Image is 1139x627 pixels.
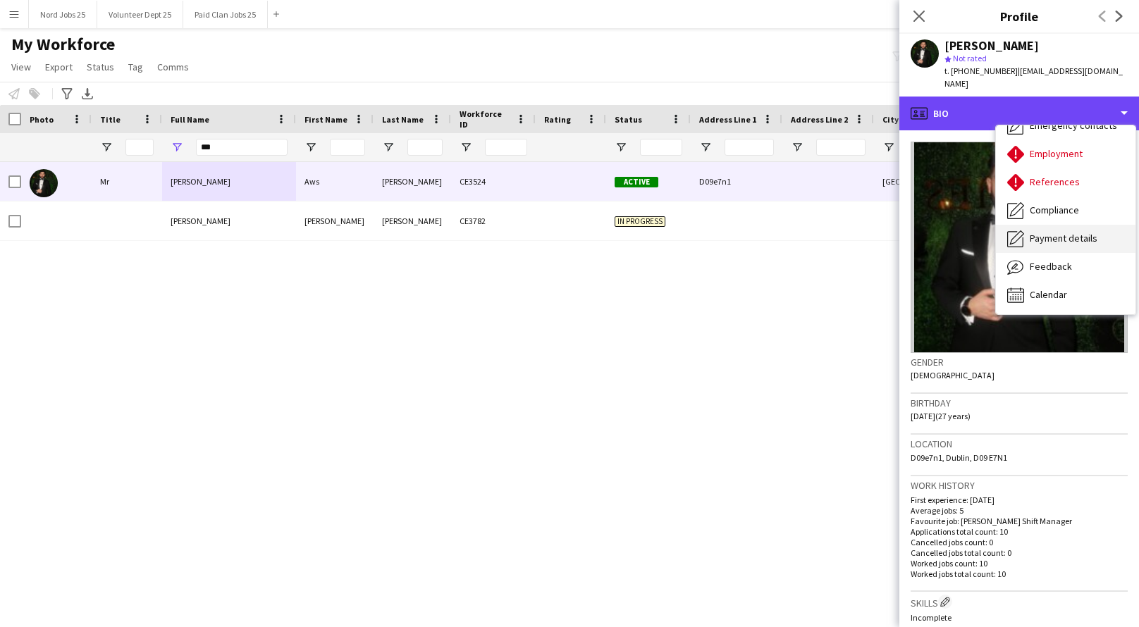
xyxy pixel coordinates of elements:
button: Open Filter Menu [615,141,627,154]
p: Cancelled jobs total count: 0 [911,547,1128,558]
span: Feedback [1030,260,1072,273]
div: CE3782 [451,201,536,240]
a: Comms [152,58,195,76]
img: Crew avatar or photo [911,142,1128,353]
input: Workforce ID Filter Input [485,139,527,156]
input: Address Line 2 Filter Input [816,139,866,156]
span: In progress [615,216,665,227]
app-action-btn: Advanced filters [59,85,75,102]
button: Volunteer Dept 25 [97,1,183,28]
span: D09e7n1, Dublin, D09 E7N1 [911,452,1007,463]
p: Favourite job: [PERSON_NAME] Shift Manager [911,516,1128,526]
h3: Location [911,437,1128,450]
span: Title [100,114,121,125]
h3: Skills [911,595,1128,609]
div: Employment [996,140,1135,168]
span: Full Name [171,114,209,125]
h3: Profile [899,7,1139,25]
span: [DEMOGRAPHIC_DATA] [911,370,995,380]
span: [PERSON_NAME] [171,176,230,187]
span: | [EMAIL_ADDRESS][DOMAIN_NAME] [944,66,1123,89]
div: Feedback [996,253,1135,281]
div: [PERSON_NAME] [374,201,451,240]
p: Incomplete [911,612,1128,623]
button: Open Filter Menu [100,141,113,154]
div: Calendar [996,281,1135,309]
span: Comms [157,61,189,73]
span: Status [615,114,642,125]
span: Rating [544,114,571,125]
div: [PERSON_NAME] [374,162,451,201]
input: Status Filter Input [640,139,682,156]
img: Aws Vidal [30,169,58,197]
div: [PERSON_NAME] [296,201,374,240]
span: Compliance [1030,204,1079,216]
button: Nord Jobs 25 [29,1,97,28]
span: First Name [304,114,347,125]
span: Export [45,61,73,73]
p: Applications total count: 10 [911,526,1128,537]
h3: Work history [911,479,1128,492]
input: Title Filter Input [125,139,154,156]
p: First experience: [DATE] [911,495,1128,505]
span: Active [615,177,658,187]
a: Tag [123,58,149,76]
h3: Gender [911,356,1128,368]
p: Worked jobs total count: 10 [911,569,1128,579]
div: Aws [296,162,374,201]
span: Photo [30,114,54,125]
span: Emergency contacts [1030,119,1117,132]
input: Full Name Filter Input [196,139,288,156]
button: Open Filter Menu [304,141,317,154]
span: City [882,114,899,125]
button: Open Filter Menu [171,141,183,154]
input: First Name Filter Input [330,139,365,156]
button: Open Filter Menu [791,141,804,154]
button: Paid Clan Jobs 25 [183,1,268,28]
span: t. [PHONE_NUMBER] [944,66,1018,76]
button: Open Filter Menu [382,141,395,154]
div: Bio [899,97,1139,130]
button: Open Filter Menu [882,141,895,154]
span: Workforce ID [460,108,510,130]
app-action-btn: Export XLSX [79,85,96,102]
span: Address Line 1 [699,114,756,125]
div: Payment details [996,225,1135,253]
span: Employment [1030,147,1083,160]
span: [DATE] (27 years) [911,411,971,421]
span: Not rated [953,53,987,63]
span: Address Line 2 [791,114,848,125]
div: [GEOGRAPHIC_DATA] [874,162,959,201]
button: Open Filter Menu [460,141,472,154]
span: Last Name [382,114,424,125]
span: Calendar [1030,288,1067,301]
a: View [6,58,37,76]
p: Worked jobs count: 10 [911,558,1128,569]
div: Mr [92,162,162,201]
div: [PERSON_NAME] [944,39,1039,52]
a: Status [81,58,120,76]
div: Emergency contacts [996,112,1135,140]
span: Tag [128,61,143,73]
p: Average jobs: 5 [911,505,1128,516]
div: Compliance [996,197,1135,225]
input: Last Name Filter Input [407,139,443,156]
span: Payment details [1030,232,1097,244]
div: CE3524 [451,162,536,201]
div: D09e7n1 [691,162,782,201]
span: References [1030,175,1080,188]
span: My Workforce [11,34,115,55]
div: References [996,168,1135,197]
h3: Birthday [911,397,1128,409]
input: Address Line 1 Filter Input [725,139,774,156]
p: Cancelled jobs count: 0 [911,537,1128,547]
button: Open Filter Menu [699,141,712,154]
a: Export [39,58,78,76]
span: View [11,61,31,73]
span: [PERSON_NAME] [171,216,230,226]
span: Status [87,61,114,73]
